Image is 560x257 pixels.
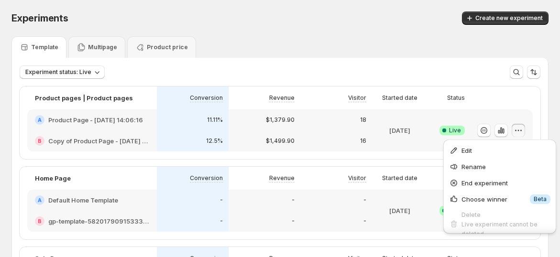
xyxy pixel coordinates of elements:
h2: Copy of Product Page - [DATE] 14:06:16 [48,136,149,146]
p: Started date [382,94,417,102]
span: Edit [461,147,472,154]
p: Revenue [269,174,295,182]
p: $1,379.90 [266,116,295,124]
p: Product price [147,43,188,51]
p: 12.5% [206,137,223,145]
p: Conversion [190,174,223,182]
p: - [220,217,223,225]
p: Status [447,94,465,102]
span: Experiment status: Live [25,68,91,76]
p: Visitor [348,94,366,102]
p: 16 [360,137,366,145]
h2: A [38,117,42,123]
button: Edit [446,142,553,158]
div: Delete [461,210,550,219]
p: - [363,196,366,204]
p: Product pages | Product pages [35,93,133,103]
h2: Default Home Template [48,195,118,205]
p: Multipage [88,43,117,51]
p: 11.11% [207,116,223,124]
button: Rename [446,159,553,174]
p: Revenue [269,94,295,102]
p: - [220,196,223,204]
button: Choose winnerInfoBeta [446,191,553,206]
p: Visitor [348,174,366,182]
span: Beta [534,195,547,203]
h2: B [38,218,42,224]
span: Create new experiment [475,14,543,22]
span: Choose winner [461,195,507,203]
button: Experiment status: Live [20,65,105,79]
h2: B [38,138,42,144]
span: Live experiment cannot be deleted [461,221,538,237]
p: Home Page [35,173,71,183]
h2: A [38,197,42,203]
span: Experiments [11,12,68,24]
p: Conversion [190,94,223,102]
h2: Product Page - [DATE] 14:06:16 [48,115,143,125]
button: Sort the results [527,65,540,79]
p: [DATE] [389,126,410,135]
p: - [292,196,295,204]
p: Started date [382,174,417,182]
p: - [363,217,366,225]
p: - [292,217,295,225]
p: $1,499.90 [266,137,295,145]
p: [DATE] [389,206,410,215]
button: Create new experiment [462,11,549,25]
span: Rename [461,163,486,171]
p: 18 [360,116,366,124]
h2: gp-template-582017909153334090 [48,216,149,226]
p: Template [31,43,58,51]
span: End experiment [461,179,508,187]
span: Live [449,127,461,134]
button: DeleteLive experiment cannot be deleted [446,207,553,240]
button: End experiment [446,175,553,190]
